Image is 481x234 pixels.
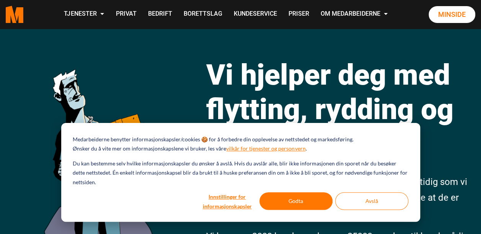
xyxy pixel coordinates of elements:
button: Innstillinger for informasjonskapsler [198,192,257,210]
p: Ønsker du å vite mer om informasjonskapslene vi bruker, les våre . [73,144,307,154]
button: Avslå [335,192,408,210]
p: Du kan bestemme selv hvilke informasjonskapsler du ønsker å avslå. Hvis du avslår alle, blir ikke... [73,159,408,187]
a: Bedrift [142,1,178,28]
a: Priser [282,1,315,28]
div: Cookie banner [61,123,420,222]
a: Minside [429,6,475,23]
a: Kundeservice [228,1,282,28]
p: Medarbeiderne benytter informasjonskapsler/cookies 🍪 for å forbedre din opplevelse av nettstedet ... [73,135,353,144]
a: vilkår for tjenester og personvern [226,144,305,154]
a: Borettslag [178,1,228,28]
button: Godta [259,192,333,210]
a: Om Medarbeiderne [315,1,393,28]
h1: Vi hjelper deg med flytting, rydding og avfallskjøring [206,57,475,161]
a: Tjenester [58,1,110,28]
a: Privat [110,1,142,28]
